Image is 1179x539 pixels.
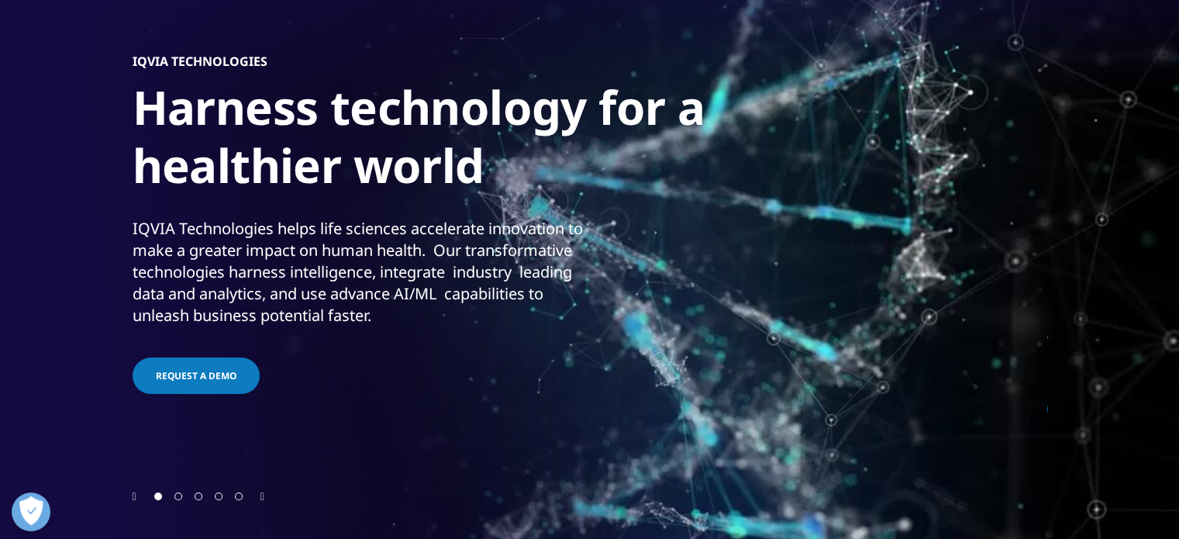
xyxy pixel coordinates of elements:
[260,489,264,503] div: Next slide
[215,492,222,500] span: Go to slide 4
[154,492,162,500] span: Go to slide 1
[133,358,260,394] a: Request a Demo
[133,54,267,69] h5: IQVIA TECHNOLOGIES
[133,78,714,204] h1: Harness technology for a healthier world
[156,369,236,382] span: Request a Demo
[133,489,136,503] div: Previous slide
[12,492,50,531] button: Open Preferences
[174,492,182,500] span: Go to slide 2
[195,492,202,500] span: Go to slide 3
[133,218,586,327] div: IQVIA Technologies helps life sciences accelerate innovation to make a greater impact on human he...
[235,492,243,500] span: Go to slide 5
